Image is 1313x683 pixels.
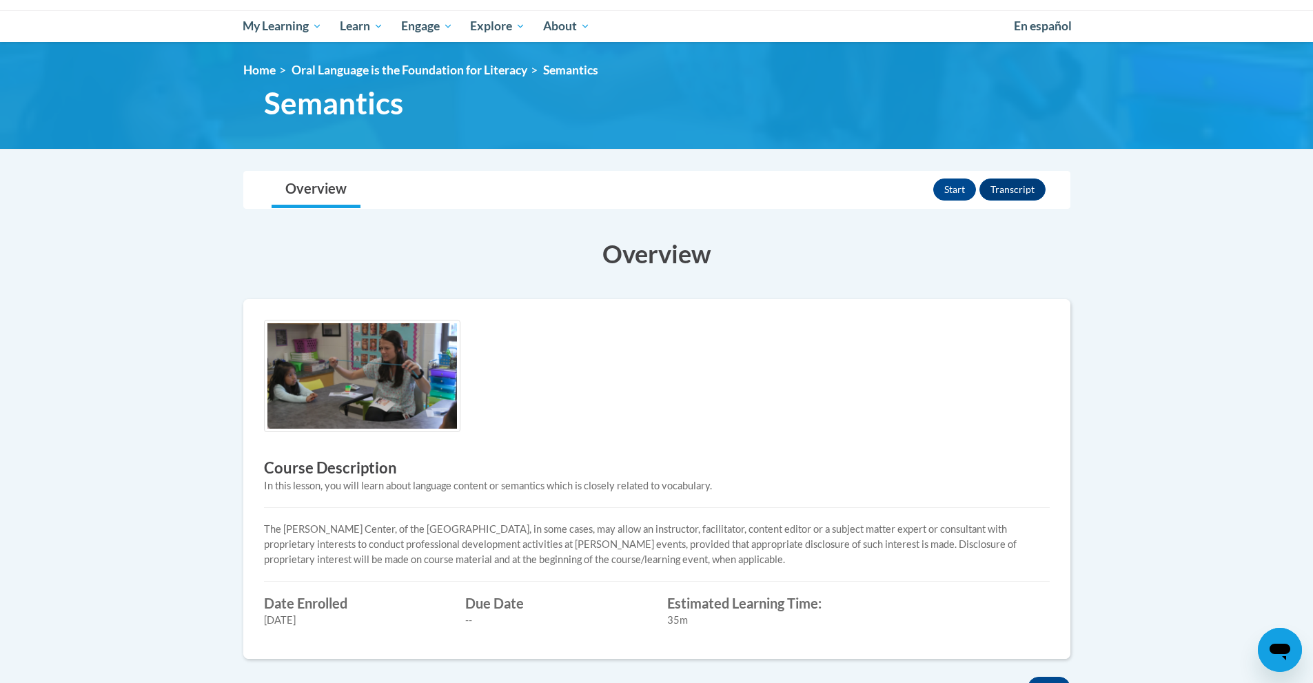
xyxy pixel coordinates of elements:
[223,10,1091,42] div: Main menu
[264,522,1050,567] p: The [PERSON_NAME] Center, of the [GEOGRAPHIC_DATA], in some cases, may allow an instructor, facil...
[264,320,460,432] img: Course logo image
[543,63,598,77] span: Semantics
[243,18,322,34] span: My Learning
[1005,12,1081,41] a: En español
[272,172,360,208] a: Overview
[292,63,527,77] a: Oral Language is the Foundation for Literacy
[1258,628,1302,672] iframe: Button to launch messaging window
[465,595,647,611] label: Due Date
[264,595,445,611] label: Date Enrolled
[264,85,403,121] span: Semantics
[543,18,590,34] span: About
[243,236,1070,271] h3: Overview
[331,10,392,42] a: Learn
[933,179,976,201] button: Start
[243,63,276,77] a: Home
[401,18,453,34] span: Engage
[667,613,848,628] div: 35m
[264,478,1050,493] div: In this lesson, you will learn about language content or semantics which is closely related to vo...
[534,10,599,42] a: About
[264,458,1050,479] h3: Course Description
[340,18,383,34] span: Learn
[979,179,1046,201] button: Transcript
[470,18,525,34] span: Explore
[264,613,445,628] div: [DATE]
[667,595,848,611] label: Estimated Learning Time:
[465,613,647,628] div: --
[461,10,534,42] a: Explore
[1014,19,1072,33] span: En español
[392,10,462,42] a: Engage
[234,10,332,42] a: My Learning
